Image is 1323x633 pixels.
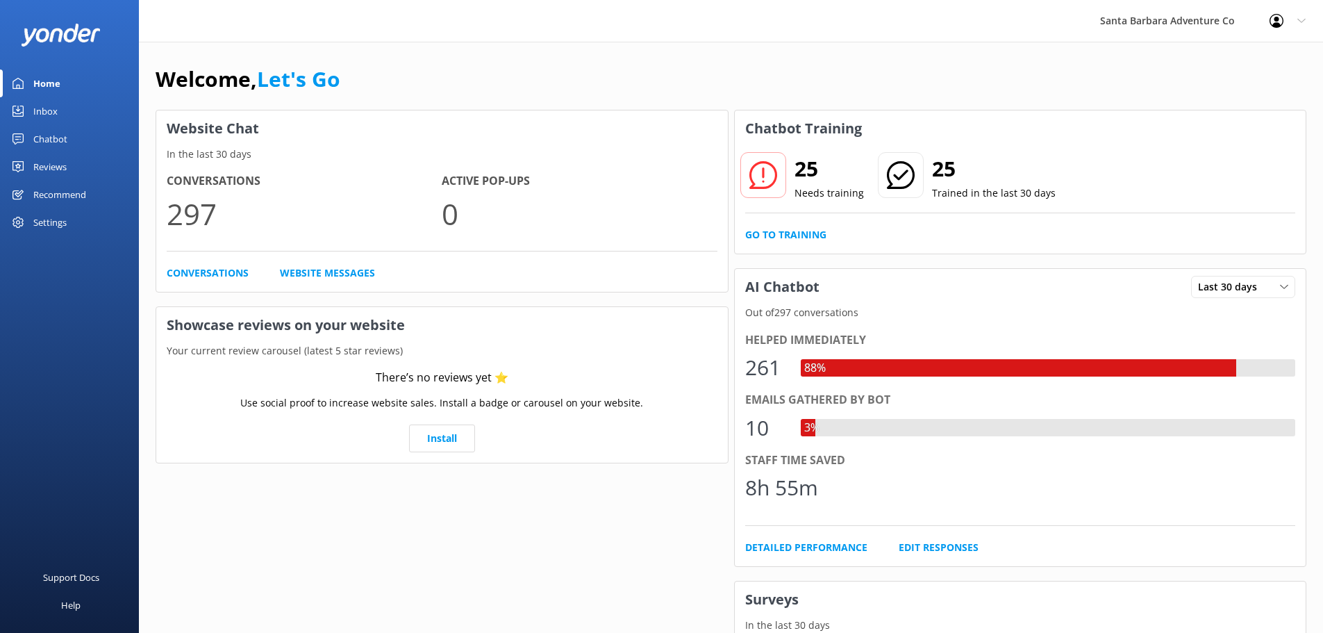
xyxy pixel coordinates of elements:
[33,208,67,236] div: Settings
[156,147,728,162] p: In the last 30 days
[257,65,340,93] a: Let's Go
[932,152,1056,186] h2: 25
[442,172,717,190] h4: Active Pop-ups
[156,63,340,96] h1: Welcome,
[376,369,508,387] div: There’s no reviews yet ⭐
[745,391,1296,409] div: Emails gathered by bot
[167,265,249,281] a: Conversations
[735,618,1306,633] p: In the last 30 days
[33,97,58,125] div: Inbox
[280,265,375,281] a: Website Messages
[745,411,787,445] div: 10
[801,359,829,377] div: 88%
[33,181,86,208] div: Recommend
[167,190,442,237] p: 297
[735,269,830,305] h3: AI Chatbot
[33,125,67,153] div: Chatbot
[409,425,475,452] a: Install
[156,307,728,343] h3: Showcase reviews on your website
[61,591,81,619] div: Help
[33,153,67,181] div: Reviews
[21,24,101,47] img: yonder-white-logo.png
[801,419,823,437] div: 3%
[794,152,864,186] h2: 25
[167,172,442,190] h4: Conversations
[735,305,1306,320] p: Out of 297 conversations
[745,471,818,504] div: 8h 55m
[745,331,1296,350] div: Helped immediately
[442,190,717,237] p: 0
[1198,279,1265,295] span: Last 30 days
[745,540,867,555] a: Detailed Performance
[156,343,728,359] p: Your current review carousel (latest 5 star reviews)
[899,540,979,555] a: Edit Responses
[745,452,1296,470] div: Staff time saved
[735,110,872,147] h3: Chatbot Training
[735,582,1306,618] h3: Surveys
[33,69,60,97] div: Home
[43,564,99,591] div: Support Docs
[745,351,787,384] div: 261
[240,395,643,411] p: Use social proof to increase website sales. Install a badge or carousel on your website.
[156,110,728,147] h3: Website Chat
[794,186,864,201] p: Needs training
[932,186,1056,201] p: Trained in the last 30 days
[745,227,826,242] a: Go to Training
